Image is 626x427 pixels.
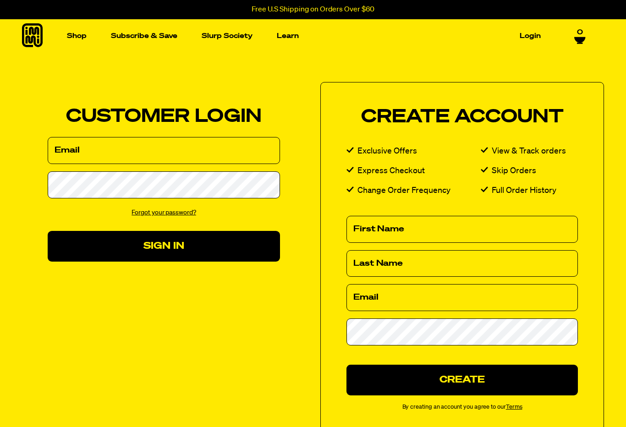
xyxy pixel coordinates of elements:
[346,365,578,395] button: Create
[63,29,90,43] a: Shop
[516,29,544,43] a: Login
[574,28,586,44] a: 0
[346,184,481,197] li: Change Order Frequency
[346,216,578,243] input: First Name
[63,19,544,53] nav: Main navigation
[481,184,578,197] li: Full Order History
[48,231,280,262] button: Sign In
[346,250,578,277] input: Last Name
[346,284,578,311] input: Email
[346,108,578,126] h2: Create Account
[346,164,481,178] li: Express Checkout
[273,29,302,43] a: Learn
[506,404,522,410] a: Terms
[481,164,578,178] li: Skip Orders
[481,145,578,158] li: View & Track orders
[48,108,280,126] h2: Customer Login
[346,403,578,412] small: By creating an account you agree to our
[252,5,374,14] p: Free U.S Shipping on Orders Over $60
[346,145,481,158] li: Exclusive Offers
[198,29,256,43] a: Slurp Society
[107,29,181,43] a: Subscribe & Save
[577,28,583,37] span: 0
[48,137,280,164] input: Email
[132,209,196,216] a: Forgot your password?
